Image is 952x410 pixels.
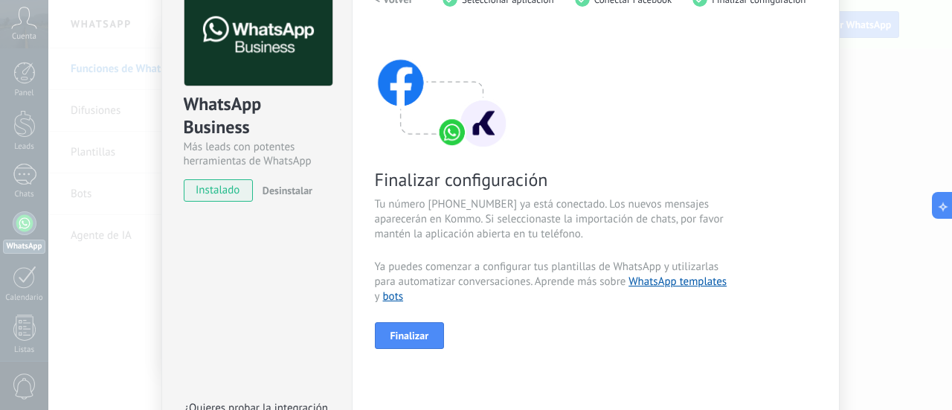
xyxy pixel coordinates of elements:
div: WhatsApp Business [184,92,330,140]
span: instalado [184,179,252,202]
span: Desinstalar [263,184,312,197]
a: bots [383,289,404,304]
button: Desinstalar [257,179,312,202]
span: Finalizar [390,330,429,341]
a: WhatsApp templates [628,275,727,289]
span: Ya puedes comenzar a configurar tus plantillas de WhatsApp y utilizarlas para automatizar convers... [375,260,729,304]
span: Finalizar configuración [375,168,729,191]
div: Más leads con potentes herramientas de WhatsApp [184,140,330,168]
span: Tu número [PHONE_NUMBER] ya está conectado. Los nuevos mensajes aparecerán en Kommo. Si seleccion... [375,197,729,242]
button: Finalizar [375,322,445,349]
img: connect with facebook [375,31,509,150]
